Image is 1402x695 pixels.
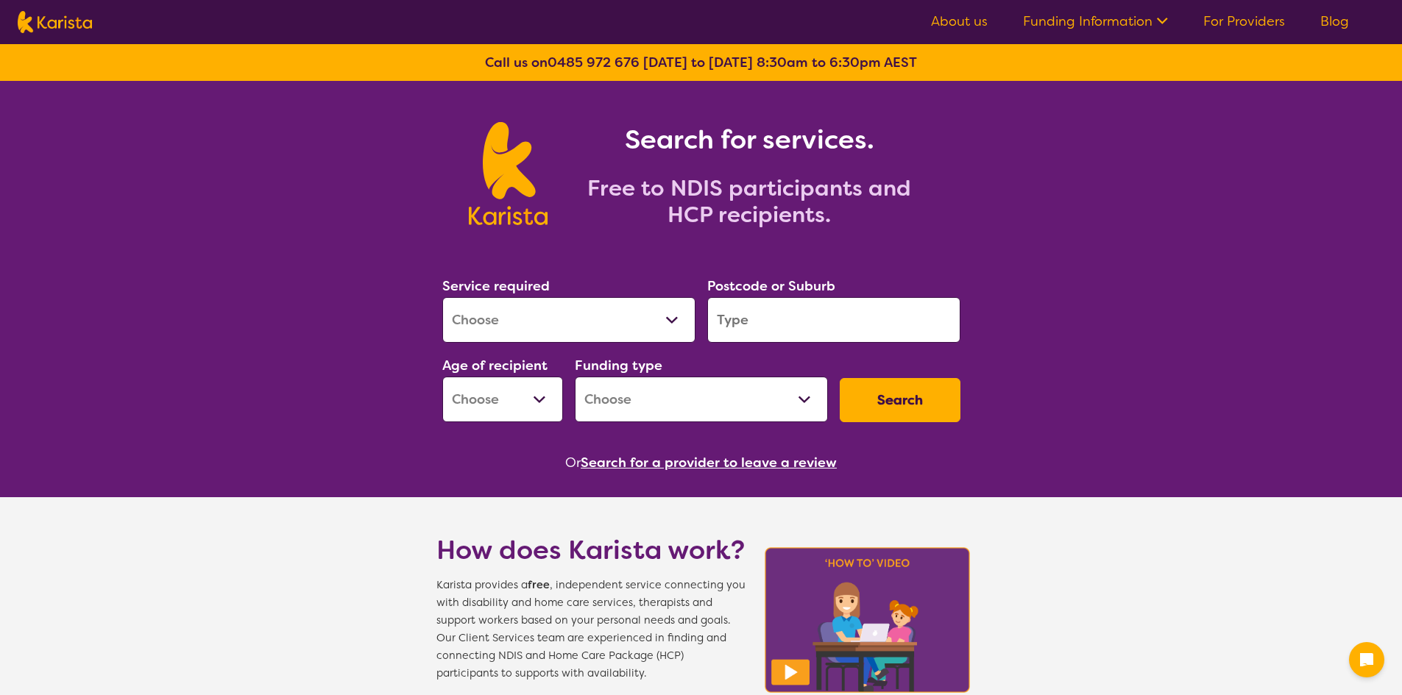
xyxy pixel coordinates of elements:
span: Karista provides a , independent service connecting you with disability and home care services, t... [436,577,746,682]
span: Or [565,452,581,474]
b: free [528,578,550,592]
h1: Search for services. [565,122,933,157]
label: Service required [442,277,550,295]
h1: How does Karista work? [436,532,746,568]
input: Type [707,297,960,343]
img: Karista logo [18,11,92,33]
b: Call us on [DATE] to [DATE] 8:30am to 6:30pm AEST [485,54,917,71]
img: Karista logo [469,122,548,225]
a: Funding Information [1023,13,1168,30]
button: Search [840,378,960,422]
a: About us [931,13,988,30]
label: Funding type [575,357,662,374]
button: Search for a provider to leave a review [581,452,837,474]
a: 0485 972 676 [548,54,640,71]
a: Blog [1320,13,1349,30]
label: Postcode or Suburb [707,277,835,295]
label: Age of recipient [442,357,548,374]
h2: Free to NDIS participants and HCP recipients. [565,175,933,228]
a: For Providers [1203,13,1285,30]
